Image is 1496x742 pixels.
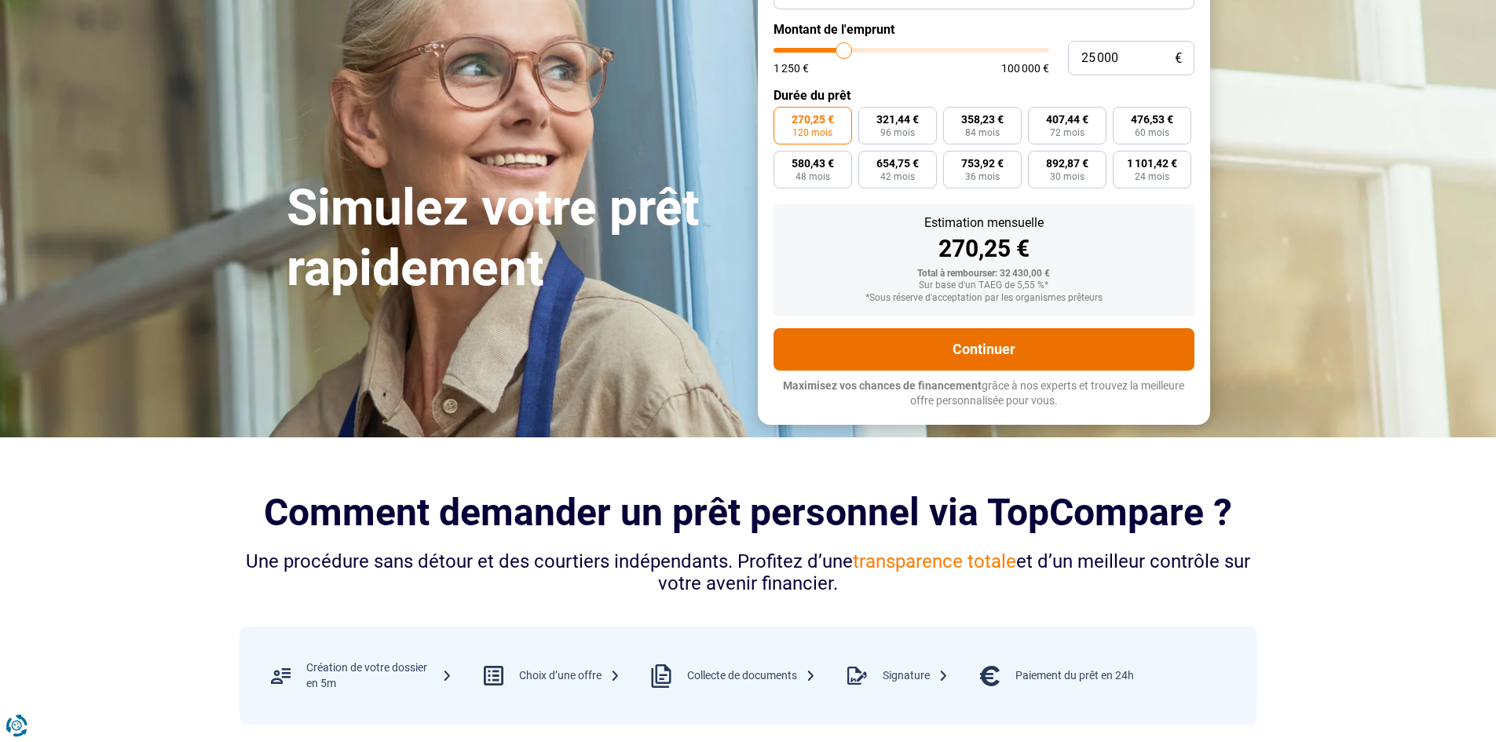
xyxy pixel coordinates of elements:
[880,128,915,137] span: 96 mois
[876,158,919,169] span: 654,75 €
[774,378,1194,409] p: grâce à nos experts et trouvez la meilleure offre personnalisée pour vous.
[1050,128,1085,137] span: 72 mois
[786,237,1182,261] div: 270,25 €
[786,293,1182,304] div: *Sous réserve d'acceptation par les organismes prêteurs
[774,22,1194,37] label: Montant de l'emprunt
[796,172,830,181] span: 48 mois
[883,668,949,684] div: Signature
[876,114,919,125] span: 321,44 €
[1127,158,1177,169] span: 1 101,42 €
[786,280,1182,291] div: Sur base d'un TAEG de 5,55 %*
[774,63,809,74] span: 1 250 €
[1135,128,1169,137] span: 60 mois
[961,114,1004,125] span: 358,23 €
[880,172,915,181] span: 42 mois
[783,379,982,392] span: Maximisez vos chances de financement
[786,269,1182,280] div: Total à rembourser: 32 430,00 €
[965,128,1000,137] span: 84 mois
[240,550,1257,596] div: Une procédure sans détour et des courtiers indépendants. Profitez d’une et d’un meilleur contrôle...
[961,158,1004,169] span: 753,92 €
[287,178,739,299] h1: Simulez votre prêt rapidement
[1175,52,1182,65] span: €
[1015,668,1134,684] div: Paiement du prêt en 24h
[853,550,1016,572] span: transparence totale
[792,114,834,125] span: 270,25 €
[965,172,1000,181] span: 36 mois
[792,128,832,137] span: 120 mois
[1046,158,1088,169] span: 892,87 €
[306,660,452,691] div: Création de votre dossier en 5m
[792,158,834,169] span: 580,43 €
[1050,172,1085,181] span: 30 mois
[786,217,1182,229] div: Estimation mensuelle
[1131,114,1173,125] span: 476,53 €
[1135,172,1169,181] span: 24 mois
[1046,114,1088,125] span: 407,44 €
[240,491,1257,534] h2: Comment demander un prêt personnel via TopCompare ?
[519,668,620,684] div: Choix d’une offre
[774,328,1194,371] button: Continuer
[774,88,1194,103] label: Durée du prêt
[1001,63,1049,74] span: 100 000 €
[687,668,816,684] div: Collecte de documents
